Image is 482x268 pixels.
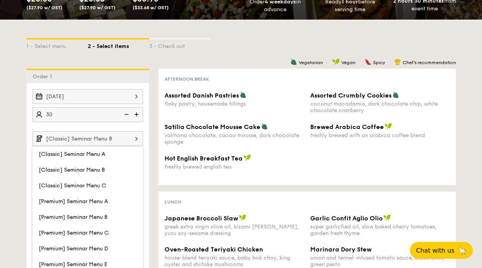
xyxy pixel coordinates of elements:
span: 🦙 [457,246,467,255]
div: house-blend teriyaki sauce, baby bok choy, king oyster and shiitake mushrooms [165,255,304,268]
span: [Premium] Seminar Menu E [39,261,107,268]
span: Vegetarian [299,60,323,65]
div: freshly brewed english tea [165,164,304,170]
span: [Premium] Seminar Menu D [39,245,108,252]
img: icon-chevron-right.3c0dfbd6.svg [130,131,143,146]
span: Assorted Crumbly Cookies [310,92,392,99]
img: icon-vegan.f8ff3823.svg [239,214,247,221]
input: Event date [33,89,143,104]
span: Japanese Broccoli Slaw [165,215,238,222]
span: Chef's recommendation [403,60,456,65]
span: Hot English Breakfast Tea [165,155,243,162]
span: Lunch [165,199,181,205]
div: super garlicfied oil, slow baked cherry tomatoes, garden fresh thyme [310,223,450,237]
span: Satilia Chocolate Mousse Cake [165,123,260,131]
img: icon-vegan.f8ff3823.svg [383,214,391,221]
span: [Classic] Seminar Menu A [39,151,105,157]
div: greek extra virgin olive oil, kizami [PERSON_NAME], yuzu soy-sesame dressing [165,223,304,237]
span: [Classic] Seminar Menu B [39,167,105,173]
div: 2 - Select items [88,40,149,50]
img: icon-vegetarian.fe4039eb.svg [261,123,268,130]
input: Number of guests [33,107,143,122]
span: Spicy [373,60,385,65]
img: icon-vegan.f8ff3823.svg [243,154,251,161]
span: [Premium] Seminar Menu A [39,198,108,205]
span: [Premium] Seminar Menu B [39,214,107,220]
span: Chat with us [416,247,454,254]
img: icon-reduce.1d2dbef1.svg [120,107,132,122]
img: icon-vegetarian.fe4039eb.svg [290,58,297,65]
span: Brewed Arabica Coffee [310,123,384,131]
span: Assorted Danish Pastries [165,92,239,99]
img: icon-add.58712e84.svg [132,107,143,122]
img: icon-spicy.37a8142b.svg [365,58,372,65]
span: [Premium] Seminar Menu C [39,230,109,236]
span: ($27.90 w/ GST) [79,5,115,10]
span: Afternoon break [165,76,209,82]
span: Marinara Dory Stew [310,246,372,253]
button: Chat with us🦙 [410,242,473,259]
div: coconut macadamia, dark chocolate chip, white chocolate cranberry [310,101,450,114]
img: icon-vegetarian.fe4039eb.svg [392,91,399,98]
span: Oven-Roasted Teriyaki Chicken [165,246,263,253]
img: icon-vegetarian.fe4039eb.svg [240,91,247,98]
div: valrhona chocolate, cacao mousse, dark chocolate sponge [165,132,304,145]
span: Vegan [341,60,355,65]
div: 3 - Check out [149,40,211,50]
div: 1 - Select menu [26,40,88,50]
div: onion and fennel-infused tomato sauce, black olive, green pesto [310,255,450,268]
span: [Classic] Seminar Menu C [39,182,106,189]
span: Garlic Confit Aglio Olio [310,215,383,222]
img: icon-chef-hat.a58ddaea.svg [394,58,401,65]
img: icon-vegan.f8ff3823.svg [385,123,392,130]
span: ($27.90 w/ GST) [26,5,63,10]
div: freshly brewed with an arabica coffee blend [310,132,450,139]
span: Order 1 [33,73,55,80]
img: icon-vegan.f8ff3823.svg [332,58,340,65]
div: flaky pastry, housemade fillings [165,101,304,107]
span: ($33.68 w/ GST) [133,5,169,10]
